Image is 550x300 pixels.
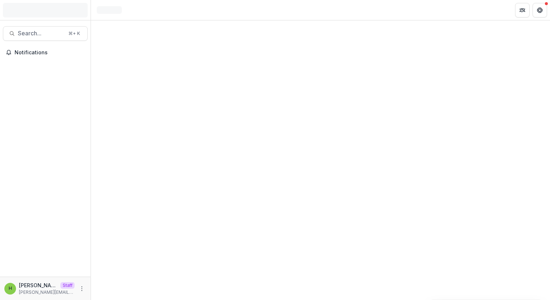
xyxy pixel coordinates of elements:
[3,26,88,41] button: Search...
[77,284,86,293] button: More
[60,282,75,289] p: Staff
[18,30,64,37] span: Search...
[9,286,12,291] div: Himanshu
[19,289,75,296] p: [PERSON_NAME][EMAIL_ADDRESS][DOMAIN_NAME]
[15,50,85,56] span: Notifications
[533,3,547,17] button: Get Help
[515,3,530,17] button: Partners
[19,281,57,289] p: [PERSON_NAME]
[67,30,81,38] div: ⌘ + K
[94,5,125,15] nav: breadcrumb
[3,47,88,58] button: Notifications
